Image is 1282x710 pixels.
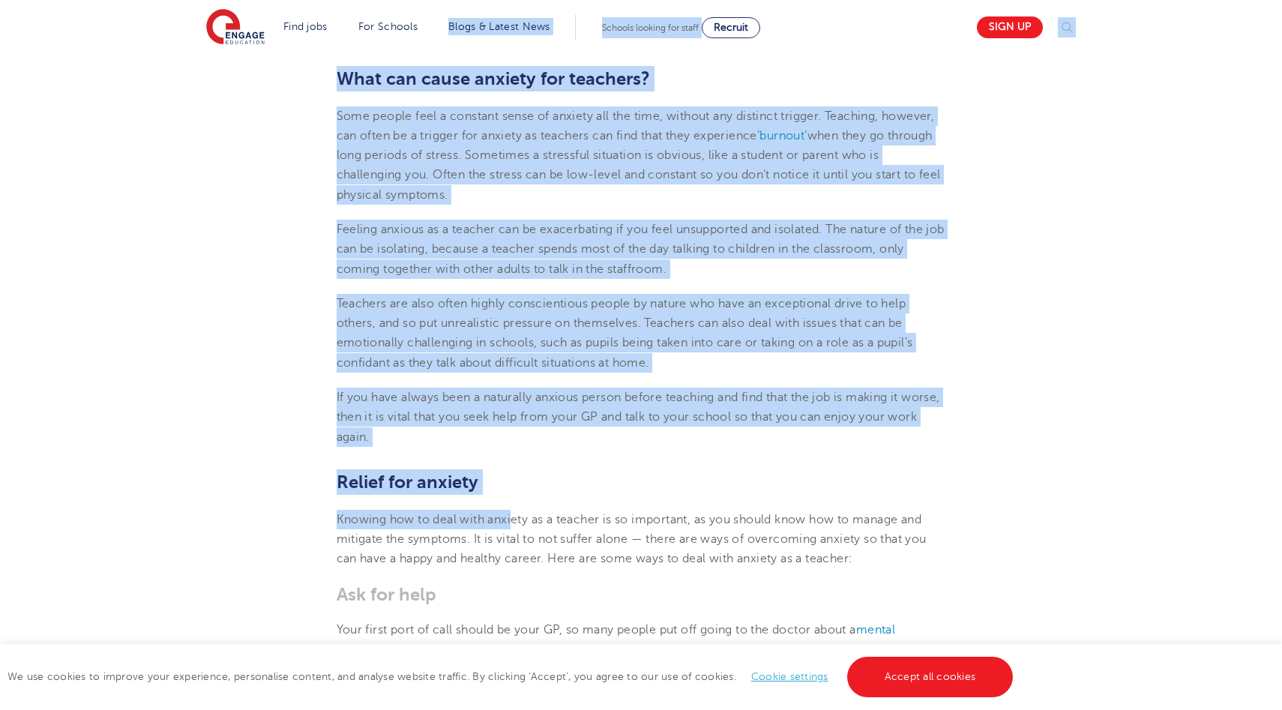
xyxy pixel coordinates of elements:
a: Blogs & Latest News [448,21,550,32]
img: Engage Education [206,9,265,46]
span: We use cookies to improve your experience, personalise content, and analyse website traffic. By c... [7,671,1017,682]
span: Teachers are also often highly conscientious people by nature who have an exceptional drive to he... [337,297,913,370]
span: Some people feel a constant sense of anxiety all the time, without any distinct trigger. Teaching... [337,109,941,202]
a: Find jobs [283,21,328,32]
span: Knowing how to deal with anxiety as a teacher is so important, as you should know how to manage a... [337,513,922,546]
span: Ask for help [337,584,436,605]
span: Your first port of call should be your GP, so many people put off going to the doctor about a con... [337,623,933,676]
a: For Schools [358,21,418,32]
a: Sign up [977,16,1043,38]
span: What can cause anxiety for teachers? [337,68,650,89]
a: Recruit [702,17,760,38]
a: ‘burnout’ [757,129,807,142]
span: Feeling anxious as a teacher can be exacerbating if you feel unsupported and isolated. The nature... [337,223,945,276]
a: Cookie settings [751,671,828,682]
span: Relief for anxiety [337,472,478,493]
a: Accept all cookies [847,657,1014,697]
span: Schools looking for staff [602,22,699,33]
span: ot suffer alone — there are ways of overcoming anxiety so that you can have a happy and healthy c... [337,532,927,565]
span: Recruit [714,22,748,33]
span: If you have always been a naturally anxious person before teaching and find that the job is makin... [337,391,940,444]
